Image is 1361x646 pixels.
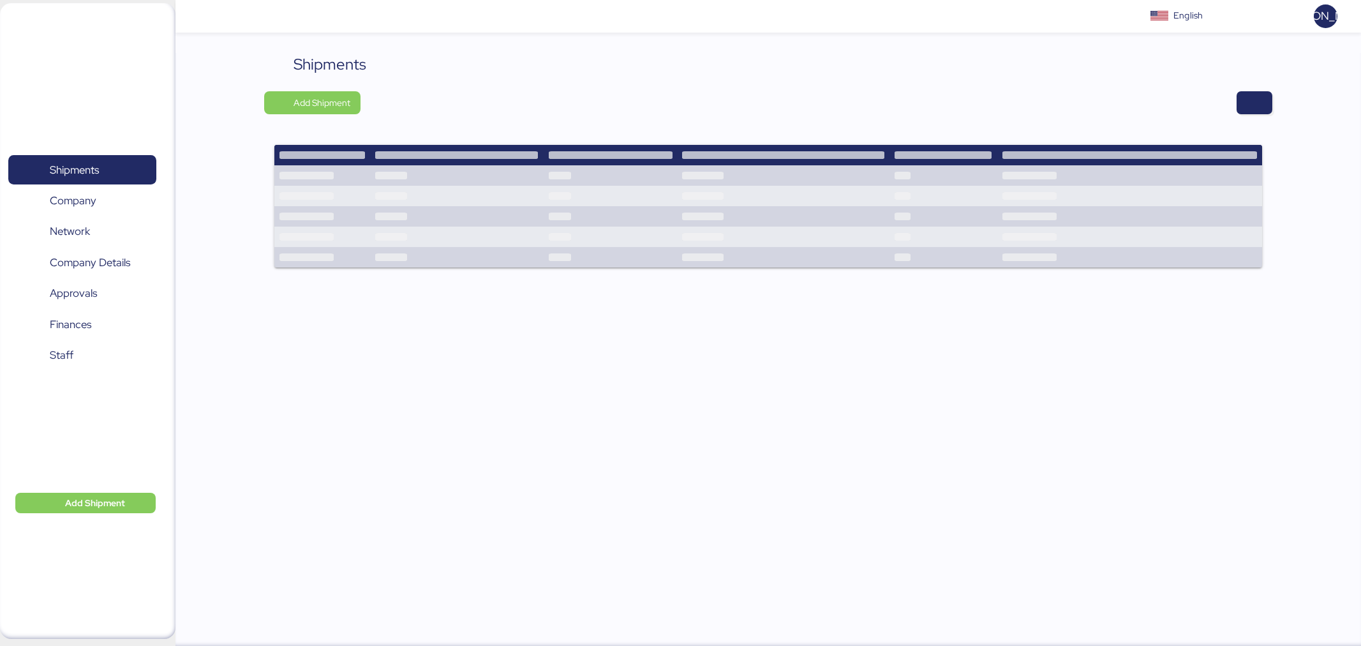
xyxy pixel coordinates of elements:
[183,6,205,27] button: Menu
[1173,9,1203,22] div: English
[50,161,99,179] span: Shipments
[8,217,156,246] a: Network
[264,91,361,114] button: Add Shipment
[50,253,130,272] span: Company Details
[15,493,156,513] button: Add Shipment
[50,222,90,241] span: Network
[50,346,73,364] span: Staff
[8,310,156,340] a: Finances
[8,279,156,308] a: Approvals
[65,495,125,511] span: Add Shipment
[8,248,156,278] a: Company Details
[294,53,366,76] div: Shipments
[50,192,96,210] span: Company
[8,155,156,184] a: Shipments
[294,95,350,110] span: Add Shipment
[8,341,156,370] a: Staff
[50,315,91,334] span: Finances
[8,186,156,216] a: Company
[50,284,97,303] span: Approvals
